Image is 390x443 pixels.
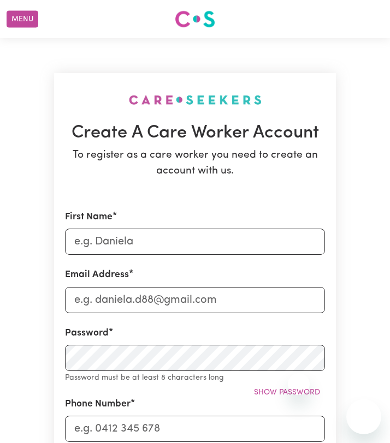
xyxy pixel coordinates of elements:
button: Show password [249,384,325,401]
input: e.g. Daniela [65,229,325,255]
label: Password [65,326,109,340]
p: To register as a care worker you need to create an account with us. [65,148,325,179]
input: e.g. 0412 345 678 [65,416,325,442]
label: First Name [65,210,113,224]
label: Phone Number [65,397,131,411]
a: Careseekers logo [175,7,215,32]
span: Show password [254,388,320,397]
img: Careseekers logo [175,9,215,29]
iframe: Button to launch messaging window [346,399,381,434]
small: Password must be at least 8 characters long [65,374,224,382]
label: Email Address [65,268,129,282]
input: e.g. daniela.d88@gmail.com [65,287,325,313]
iframe: Close message [288,373,310,395]
button: Menu [7,11,38,28]
h1: Create A Care Worker Account [65,122,325,143]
